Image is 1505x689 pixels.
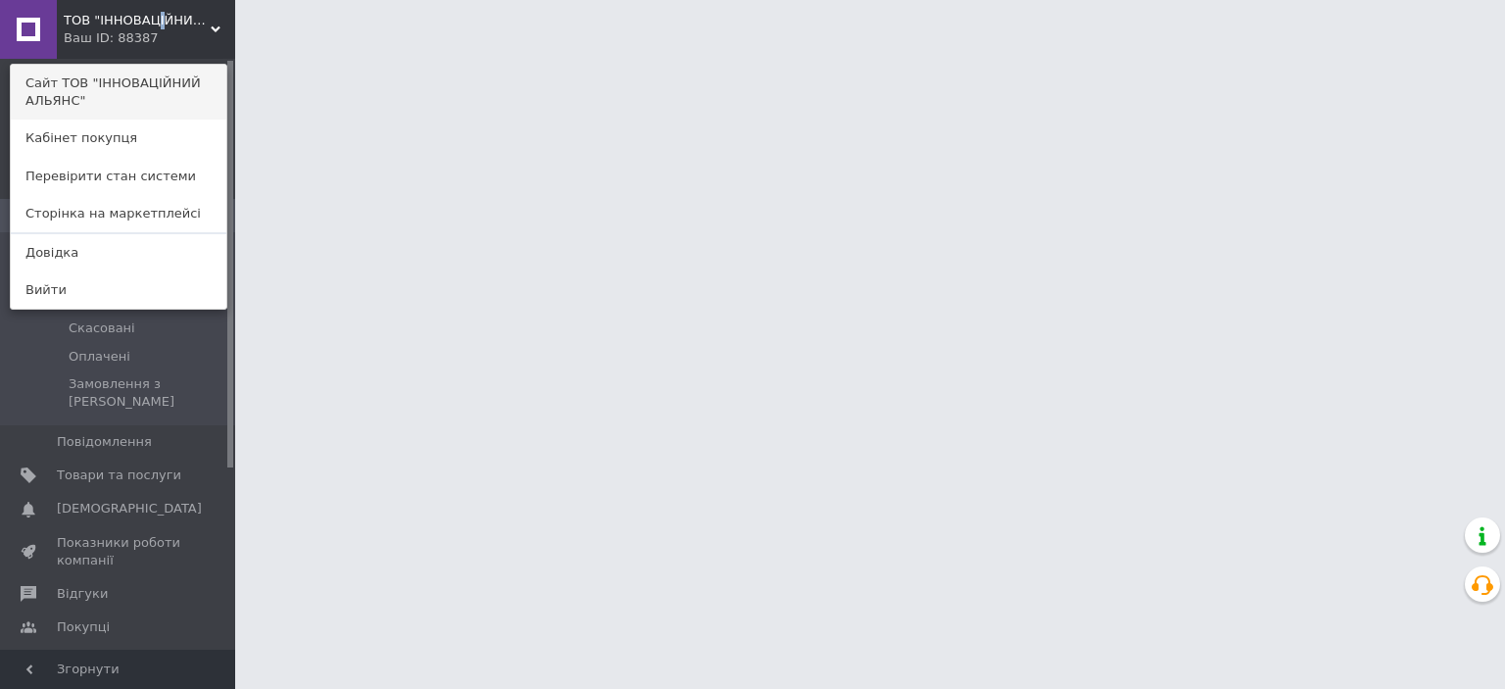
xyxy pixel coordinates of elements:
[57,500,202,517] span: [DEMOGRAPHIC_DATA]
[57,585,108,603] span: Відгуки
[11,65,226,120] a: Сайт ТОВ "ІННОВАЦІЙНИЙ АЛЬЯНС"
[11,271,226,309] a: Вийти
[57,534,181,569] span: Показники роботи компанії
[64,29,146,47] div: Ваш ID: 88387
[69,348,130,366] span: Оплачені
[57,467,181,484] span: Товари та послуги
[64,12,211,29] span: ТОВ "ІННОВАЦІЙНИЙ АЛЬЯНС"
[57,618,110,636] span: Покупці
[11,195,226,232] a: Сторінка на маркетплейсі
[11,120,226,157] a: Кабінет покупця
[11,234,226,271] a: Довідка
[69,320,135,337] span: Скасовані
[11,158,226,195] a: Перевірити стан системи
[69,375,229,411] span: Замовлення з [PERSON_NAME]
[57,433,152,451] span: Повідомлення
